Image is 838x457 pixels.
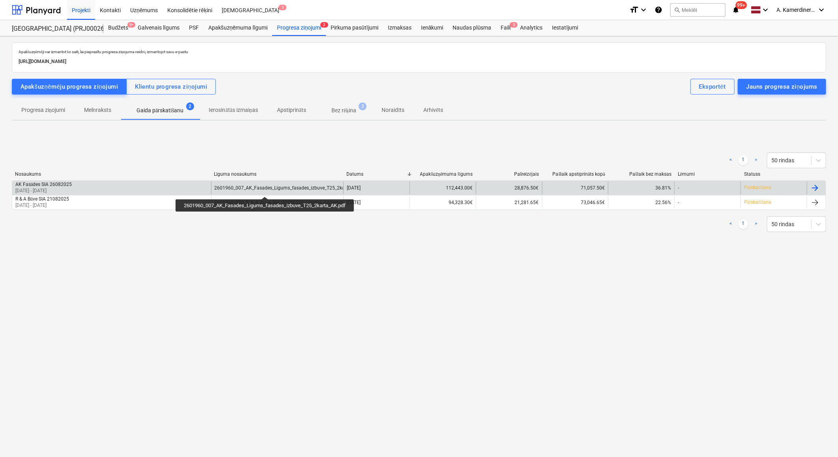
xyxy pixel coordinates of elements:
p: Apakšuzņēmēji var izmantot šo saiti, lai pieprasītu progresa ziņojuma veidni, izmantojot savu e-p... [19,49,819,54]
p: Ierosinātās izmaiņas [209,106,258,114]
p: [DATE] - [DATE] [15,188,72,194]
span: 9+ [127,22,135,28]
div: Apakšuzņēmuma līgums [413,171,473,177]
div: 73,046.65€ [542,196,608,209]
p: Pārskatīšana [744,184,771,191]
div: Lēmumi [678,171,738,177]
div: 94,328.30€ [410,196,476,209]
a: Ienākumi [416,20,448,36]
span: 3 [510,22,518,28]
p: Noraidīts [382,106,404,114]
button: Apakšuzņēmēju progresa ziņojumi [12,79,127,95]
p: Gaida pārskatīšanu [137,106,184,115]
div: Pašlaik apstiprināts kopā [545,171,605,177]
div: 71,057.50€ [542,182,608,194]
a: Iestatījumi [547,20,583,36]
p: [DATE] - [DATE] [15,202,69,209]
div: Progresa ziņojumi [272,20,326,36]
div: - [678,185,679,191]
a: Next page [751,156,761,165]
span: 3 [279,5,286,10]
div: Datums [346,171,406,177]
div: Faili [496,20,515,36]
div: [DATE] [347,185,361,191]
button: Klientu progresa ziņojumi [126,79,216,95]
a: Pirkuma pasūtījumi [326,20,383,36]
a: Budžets9+ [103,20,133,36]
div: [DATE] [347,200,361,205]
iframe: Chat Widget [799,419,838,457]
p: Progresa ziņojumi [21,106,65,114]
div: Statuss [744,171,804,177]
div: R & A Būve SIA 21082025 [15,196,69,202]
div: Nosaukums [15,171,208,177]
div: 28,876.50€ [476,182,542,194]
div: [GEOGRAPHIC_DATA] (PRJ0002627, K-1 un K-2(2.kārta) 2601960 [12,25,94,33]
a: Page 1 is your current page [739,219,748,229]
p: Pārskatīšana [744,199,771,206]
div: 2601960_007_AK_Fasades_Ligums_fasades_izbuve_T25_2karta_AK.pdf [215,185,368,191]
button: Jauns progresa ziņojums [738,79,826,95]
div: 2601960_020_R_&_A_Buve_SIA_20250320_Ligums_Apmetums_T25_2k_AK.pdf [215,200,382,205]
button: Eksportēt [690,79,735,95]
p: [URL][DOMAIN_NAME] [19,58,819,66]
a: Analytics [515,20,547,36]
span: 36.81% [655,185,671,191]
p: Bez rēķina [331,106,356,115]
a: Page 1 is your current page [739,156,748,165]
a: Faili3 [496,20,515,36]
a: Previous page [726,219,735,229]
a: Apakšuzņēmuma līgumi [204,20,272,36]
a: Naudas plūsma [448,20,496,36]
div: AK Fasādes SIA 26082025 [15,182,72,188]
div: Pašreizējais [479,171,539,177]
span: 2 [186,102,194,110]
a: Galvenais līgums [133,20,184,36]
p: Arhivēts [423,106,443,114]
a: Progresa ziņojumi2 [272,20,326,36]
span: 2 [320,22,328,28]
span: 22.56% [655,200,671,205]
a: PSF [184,20,204,36]
div: Budžets [103,20,133,36]
a: Next page [751,219,761,229]
div: Klientu progresa ziņojumi [135,82,207,92]
a: Previous page [726,156,735,165]
div: 112,443.00€ [410,182,476,194]
p: Apstiprināts [277,106,306,114]
div: Līguma nosaukums [214,171,340,177]
div: Eksportēt [699,82,726,92]
div: 21,281.65€ [476,196,542,209]
p: Melnraksts [84,106,111,114]
a: Izmaksas [383,20,416,36]
div: Pašlaik bez maksas [612,171,672,177]
div: Jauns progresa ziņojums [746,82,817,92]
span: 2 [359,102,367,110]
div: Apakšuzņēmēju progresa ziņojumi [21,82,118,92]
div: - [678,200,679,205]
